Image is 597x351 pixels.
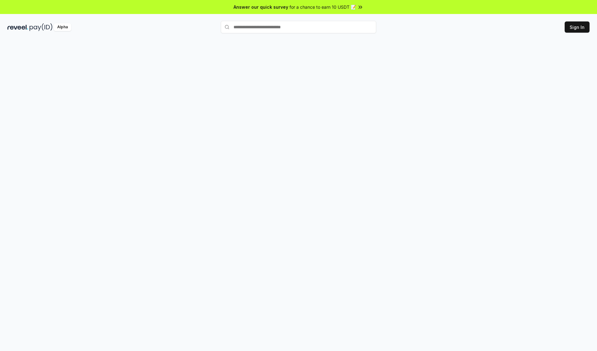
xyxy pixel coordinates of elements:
img: pay_id [30,23,53,31]
span: for a chance to earn 10 USDT 📝 [289,4,356,10]
button: Sign In [565,21,590,33]
div: Alpha [54,23,71,31]
span: Answer our quick survey [234,4,288,10]
img: reveel_dark [7,23,28,31]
